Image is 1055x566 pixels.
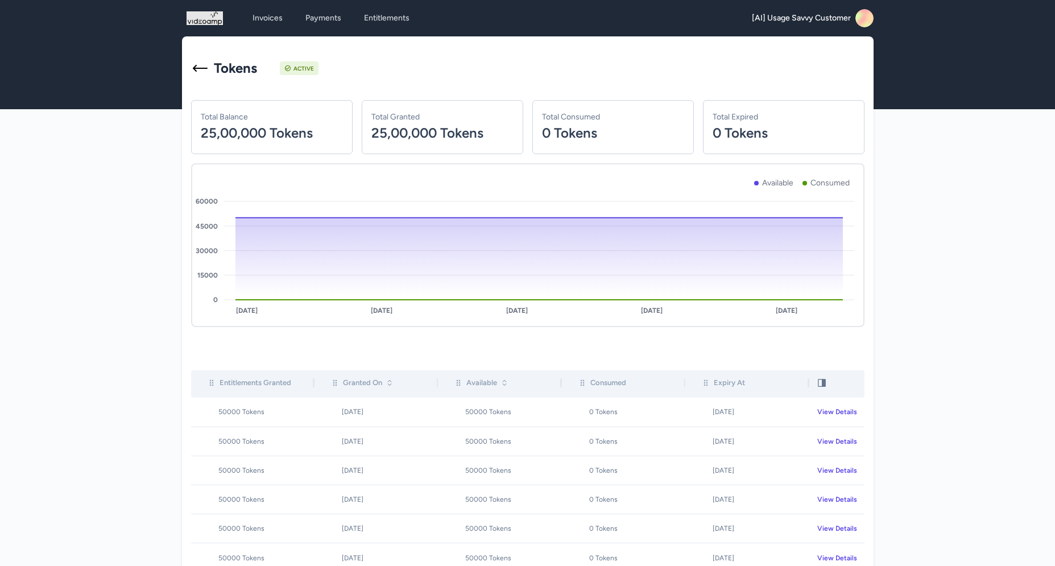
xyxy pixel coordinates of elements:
[438,398,561,427] td: 50000 Tokens
[191,485,315,514] td: 50000 Tokens
[562,427,685,456] td: 0 Tokens
[817,407,864,416] div: View Details
[315,456,438,485] td: [DATE]
[371,123,514,143] p: 25,00,000 Tokens
[685,514,809,543] td: [DATE]
[207,377,291,389] div: Entitlements Granted
[201,123,343,143] p: 25,00,000 Tokens
[562,514,685,543] td: 0 Tokens
[438,514,561,543] td: 50000 Tokens
[187,9,223,27] img: logo_1757534123.png
[454,377,508,389] div: Available
[817,466,864,475] div: View Details
[817,437,864,446] div: View Details
[713,123,855,143] p: 0 Tokens
[246,8,289,28] a: Invoices
[191,514,315,543] td: 50000 Tokens
[685,427,809,456] td: [DATE]
[752,13,851,24] span: [AI] Usage Savvy Customer
[196,247,218,255] tspan: 30000
[817,553,864,563] div: View Details
[315,398,438,427] td: [DATE]
[315,427,438,456] td: [DATE]
[562,398,685,427] td: 0 Tokens
[542,111,684,123] p: Total Consumed
[776,307,797,315] tspan: [DATE]
[810,177,850,189] p: Consumed
[330,377,394,389] div: Granted On
[713,111,855,123] p: Total Expired
[685,398,809,427] td: [DATE]
[438,485,561,514] td: 50000 Tokens
[685,485,809,514] td: [DATE]
[371,111,514,123] p: Total Granted
[357,8,416,28] a: Entitlements
[201,111,343,123] p: Total Balance
[762,177,793,189] p: Available
[191,456,315,485] td: 50000 Tokens
[191,398,315,427] td: 50000 Tokens
[236,307,258,315] tspan: [DATE]
[191,427,315,456] td: 50000 Tokens
[752,9,874,27] a: [AI] Usage Savvy Customer
[213,296,218,304] tspan: 0
[371,307,392,315] tspan: [DATE]
[438,427,561,456] td: 50000 Tokens
[315,514,438,543] td: [DATE]
[197,271,218,279] tspan: 15000
[562,485,685,514] td: 0 Tokens
[506,307,527,315] tspan: [DATE]
[196,197,218,205] tspan: 60000
[438,456,561,485] td: 50000 Tokens
[701,377,745,389] div: Expiry At
[817,495,864,504] div: View Details
[641,307,663,315] tspan: [DATE]
[578,377,626,389] div: Consumed
[315,485,438,514] td: [DATE]
[293,64,314,73] div: Active
[542,123,684,143] p: 0 Tokens
[562,456,685,485] td: 0 Tokens
[817,524,864,533] div: View Details
[299,8,348,28] a: Payments
[196,222,218,230] tspan: 45000
[685,456,809,485] td: [DATE]
[214,59,257,77] h1: Tokens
